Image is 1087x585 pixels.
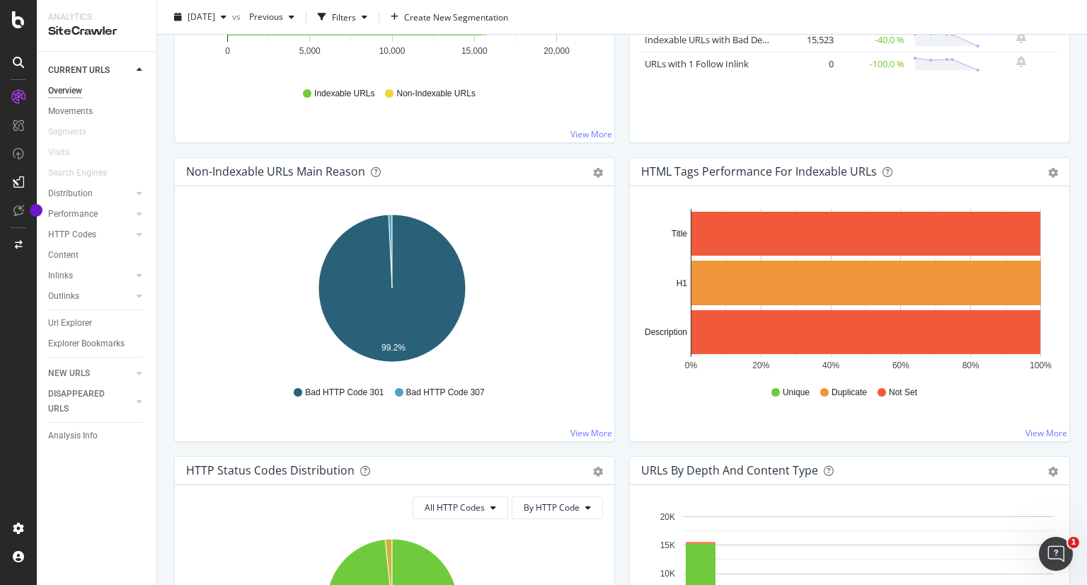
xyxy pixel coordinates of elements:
[48,23,145,40] div: SiteCrawler
[1068,537,1079,548] span: 1
[48,125,86,140] div: Segments
[822,360,839,370] text: 40%
[645,33,799,46] a: Indexable URLs with Bad Description
[1039,537,1073,571] iframe: Intercom live chat
[186,209,598,373] svg: A chart.
[188,11,215,23] span: 2025 Sep. 15th
[48,248,79,263] div: Content
[404,11,508,23] span: Create New Segmentation
[48,268,132,283] a: Inlinks
[186,164,365,178] div: Non-Indexable URLs Main Reason
[837,28,908,52] td: -40.0 %
[783,387,810,399] span: Unique
[406,387,485,399] span: Bad HTTP Code 307
[48,104,146,119] a: Movements
[48,186,132,201] a: Distribution
[48,227,132,242] a: HTTP Codes
[48,125,100,140] a: Segments
[543,46,570,56] text: 20,000
[1016,56,1026,67] div: bell-plus
[312,6,373,28] button: Filters
[892,360,909,370] text: 60%
[48,11,145,23] div: Analytics
[48,366,132,381] a: NEW URLS
[385,6,514,28] button: Create New Segmentation
[48,316,146,331] a: Url Explorer
[641,209,1053,373] svg: A chart.
[48,104,93,119] div: Movements
[48,428,98,443] div: Analysis Info
[48,387,120,416] div: DISAPPEARED URLS
[48,84,146,98] a: Overview
[314,88,374,100] span: Indexable URLs
[243,11,283,23] span: Previous
[332,11,356,23] div: Filters
[299,46,321,56] text: 5,000
[685,360,698,370] text: 0%
[1048,467,1058,477] div: gear
[660,569,675,579] text: 10K
[48,366,90,381] div: NEW URLS
[381,343,406,353] text: 99.2%
[677,278,688,288] text: H1
[461,46,488,56] text: 15,000
[962,360,979,370] text: 80%
[48,316,92,331] div: Url Explorer
[781,52,837,76] td: 0
[30,204,42,217] div: Tooltip anchor
[570,427,612,439] a: View More
[48,63,110,78] div: CURRENT URLS
[645,327,687,337] text: Description
[48,207,98,222] div: Performance
[641,164,877,178] div: HTML Tags Performance for Indexable URLs
[48,289,79,304] div: Outlinks
[379,46,406,56] text: 10,000
[593,168,603,178] div: gear
[396,88,475,100] span: Non-Indexable URLs
[1048,168,1058,178] div: gear
[593,467,603,477] div: gear
[660,512,675,522] text: 20K
[889,387,917,399] span: Not Set
[1016,32,1026,43] div: bell-plus
[48,166,121,181] a: Search Engines
[672,229,688,239] text: Title
[48,166,107,181] div: Search Engines
[48,428,146,443] a: Analysis Info
[524,501,580,513] span: By HTTP Code
[48,336,146,351] a: Explorer Bookmarks
[1025,427,1067,439] a: View More
[1030,360,1052,370] text: 100%
[512,496,603,519] button: By HTTP Code
[305,387,384,399] span: Bad HTTP Code 301
[837,52,908,76] td: -100.0 %
[232,11,243,23] span: vs
[570,128,612,140] a: View More
[48,145,84,160] a: Visits
[832,387,867,399] span: Duplicate
[48,387,132,416] a: DISAPPEARED URLS
[48,207,132,222] a: Performance
[48,186,93,201] div: Distribution
[48,227,96,242] div: HTTP Codes
[413,496,508,519] button: All HTTP Codes
[48,289,132,304] a: Outlinks
[48,268,73,283] div: Inlinks
[48,145,69,160] div: Visits
[48,248,146,263] a: Content
[660,540,675,550] text: 15K
[48,84,82,98] div: Overview
[781,28,837,52] td: 15,523
[645,57,749,70] a: URLs with 1 Follow Inlink
[48,336,125,351] div: Explorer Bookmarks
[168,6,232,28] button: [DATE]
[752,360,769,370] text: 20%
[243,6,300,28] button: Previous
[48,63,132,78] a: CURRENT URLS
[225,46,230,56] text: 0
[641,463,818,477] div: URLs by Depth and Content Type
[425,501,485,513] span: All HTTP Codes
[186,463,355,477] div: HTTP Status Codes Distribution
